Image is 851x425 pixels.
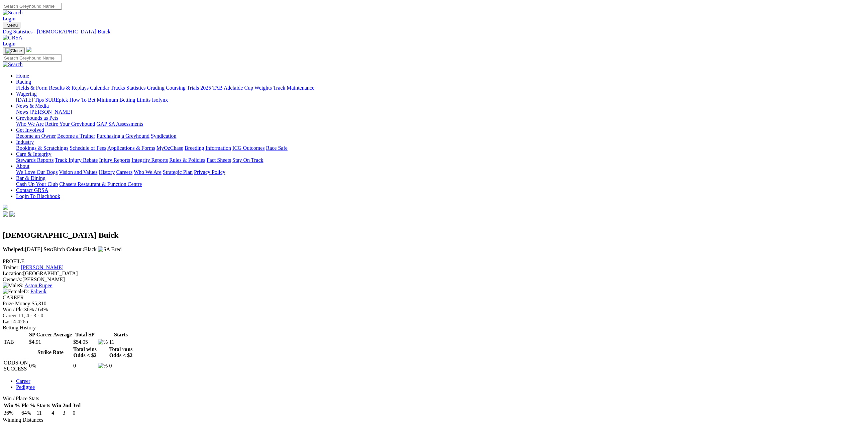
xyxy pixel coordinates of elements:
[99,169,115,175] a: History
[109,339,133,345] td: 11
[254,85,272,91] a: Weights
[166,85,186,91] a: Coursing
[99,157,130,163] a: Injury Reports
[3,55,62,62] input: Search
[21,402,35,409] th: Plc %
[16,127,44,133] a: Get Involved
[16,145,68,151] a: Bookings & Scratchings
[16,175,45,181] a: Bar & Dining
[16,187,48,193] a: Contact GRSA
[51,410,62,416] td: 4
[147,85,165,91] a: Grading
[3,264,20,270] span: Trainer:
[3,313,848,319] div: 11; 4 - 3 - 0
[21,264,64,270] a: [PERSON_NAME]
[90,85,109,91] a: Calendar
[70,145,106,151] a: Schedule of Fees
[16,121,44,127] a: Who We Are
[187,85,199,91] a: Trials
[16,121,848,127] div: Greyhounds as Pets
[3,319,17,324] span: Last 4:
[3,283,23,288] span: S:
[16,163,29,169] a: About
[109,331,133,338] th: Starts
[3,16,15,21] a: Login
[3,417,848,423] div: Winning Distances
[207,157,231,163] a: Fact Sheets
[16,384,35,390] a: Pedigree
[16,139,34,145] a: Industry
[3,29,848,35] a: Dog Statistics - [DEMOGRAPHIC_DATA] Buick
[16,151,51,157] a: Care & Integrity
[3,47,25,55] button: Toggle navigation
[45,121,95,127] a: Retire Your Greyhound
[131,157,168,163] a: Integrity Reports
[3,289,24,295] img: Female
[26,47,31,52] img: logo-grsa-white.png
[3,402,20,409] th: Win %
[98,246,122,252] img: SA Bred
[3,307,24,312] span: Win / Plc:
[16,157,54,163] a: Stewards Reports
[5,48,22,54] img: Close
[98,363,108,369] img: %
[3,283,19,289] img: Male
[163,169,193,175] a: Strategic Plan
[3,289,29,294] span: D:
[3,313,18,318] span: Career:
[3,35,22,41] img: GRSA
[62,402,72,409] th: 2nd
[3,10,23,16] img: Search
[185,145,231,151] a: Breeding Information
[266,145,287,151] a: Race Safe
[97,121,143,127] a: GAP SA Assessments
[16,85,47,91] a: Fields & Form
[29,109,72,115] a: [PERSON_NAME]
[3,301,32,306] span: Prize Money:
[66,246,97,252] span: Black
[36,402,50,409] th: Starts
[3,325,848,331] div: Betting History
[3,396,848,402] div: Win / Place Stats
[45,97,68,103] a: SUREpick
[3,359,28,372] td: ODDS-ON SUCCESS
[59,181,142,187] a: Chasers Restaurant & Function Centre
[9,211,15,217] img: twitter.svg
[152,97,168,103] a: Isolynx
[29,331,72,338] th: SP Career Average
[111,85,125,91] a: Tracks
[51,402,62,409] th: Win
[72,402,81,409] th: 3rd
[16,73,29,79] a: Home
[3,277,22,282] span: Owner/s:
[3,307,848,313] div: 36% / 64%
[62,410,72,416] td: 3
[3,22,20,29] button: Toggle navigation
[200,85,253,91] a: 2025 TAB Adelaide Cup
[3,319,848,325] div: 4265
[29,346,72,359] th: Strike Rate
[116,169,132,175] a: Careers
[16,97,848,103] div: Wagering
[16,109,28,115] a: News
[3,339,28,345] td: TAB
[57,133,95,139] a: Become a Trainer
[66,246,84,252] b: Colour:
[16,145,848,151] div: Industry
[232,157,263,163] a: Stay On Track
[16,103,49,109] a: News & Media
[169,157,205,163] a: Rules & Policies
[16,133,848,139] div: Get Involved
[36,410,50,416] td: 11
[16,85,848,91] div: Racing
[29,339,72,345] td: $4.91
[49,85,89,91] a: Results & Replays
[43,246,65,252] span: Bitch
[3,271,23,276] span: Location:
[16,115,58,121] a: Greyhounds as Pets
[97,133,149,139] a: Purchasing a Greyhound
[3,211,8,217] img: facebook.svg
[3,410,20,416] td: 36%
[29,359,72,372] td: 0%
